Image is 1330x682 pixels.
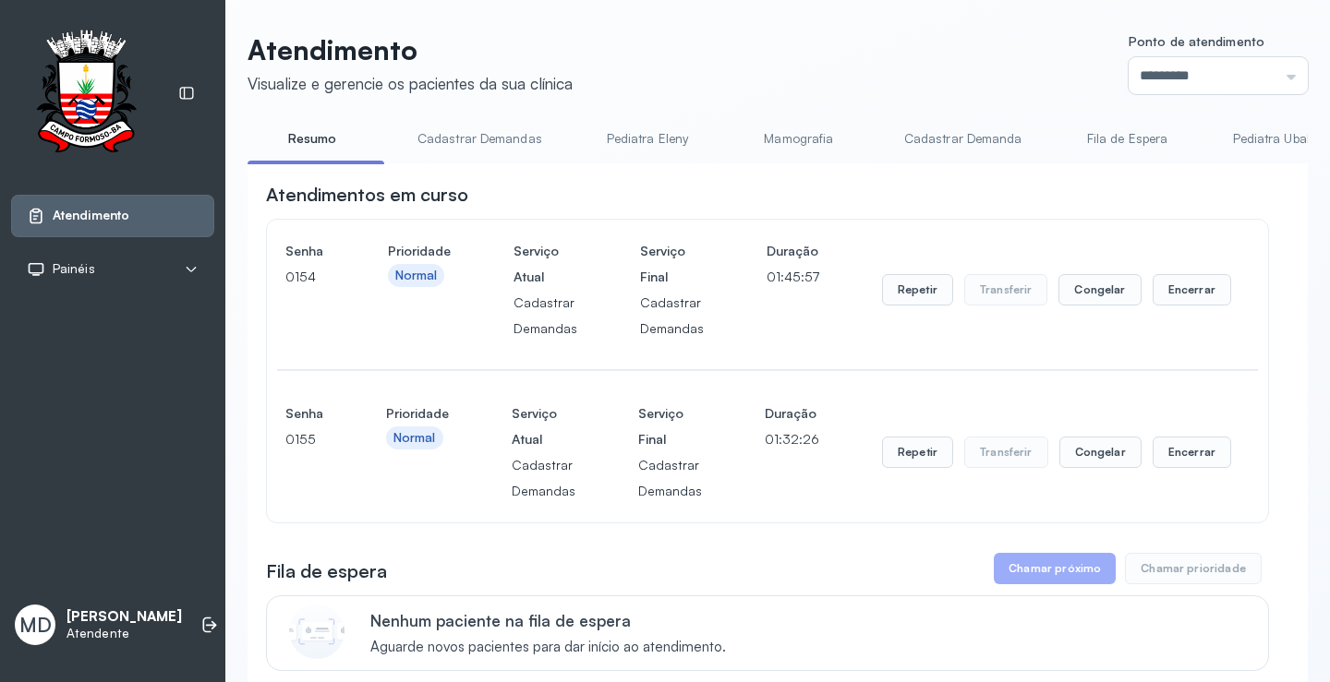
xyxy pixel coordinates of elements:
button: Chamar prioridade [1125,553,1262,584]
h4: Duração [767,238,819,264]
a: Mamografia [734,124,864,154]
button: Chamar próximo [994,553,1116,584]
span: Painéis [53,261,95,277]
button: Transferir [964,274,1048,305]
p: [PERSON_NAME] [66,608,182,626]
a: Fila de Espera [1063,124,1192,154]
a: Cadastrar Demanda [886,124,1041,154]
p: 0154 [285,264,325,290]
h4: Senha [285,238,325,264]
h4: Prioridade [386,401,449,426]
div: Normal [393,430,436,446]
h4: Senha [285,401,323,426]
button: Repetir [882,274,953,305]
div: Normal [395,268,438,283]
button: Congelar [1058,274,1141,305]
h4: Duração [765,401,819,426]
h4: Serviço Final [638,401,702,452]
p: 01:32:26 [765,426,819,452]
p: Atendimento [248,33,573,66]
button: Encerrar [1153,437,1231,468]
p: Cadastrar Demandas [512,452,575,504]
span: Atendimento [53,208,129,223]
a: Cadastrar Demandas [399,124,561,154]
button: Transferir [964,437,1048,468]
img: Logotipo do estabelecimento [19,30,152,158]
p: Cadastrar Demandas [514,290,577,341]
a: Pediatra Eleny [583,124,712,154]
div: Visualize e gerencie os pacientes da sua clínica [248,74,573,93]
h3: Fila de espera [266,558,387,584]
img: Imagem de CalloutCard [289,604,345,659]
h4: Prioridade [388,238,451,264]
p: Cadastrar Demandas [640,290,704,341]
a: Resumo [248,124,377,154]
button: Encerrar [1153,274,1231,305]
h4: Serviço Atual [512,401,575,452]
p: Nenhum paciente na fila de espera [370,611,726,630]
span: Aguarde novos pacientes para dar início ao atendimento. [370,639,726,656]
h3: Atendimentos em curso [266,182,468,208]
button: Congelar [1059,437,1142,468]
span: Ponto de atendimento [1129,33,1264,49]
p: Cadastrar Demandas [638,452,702,504]
h4: Serviço Atual [514,238,577,290]
p: 01:45:57 [767,264,819,290]
h4: Serviço Final [640,238,704,290]
p: Atendente [66,626,182,641]
p: 0155 [285,426,323,452]
button: Repetir [882,437,953,468]
a: Atendimento [27,207,199,225]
